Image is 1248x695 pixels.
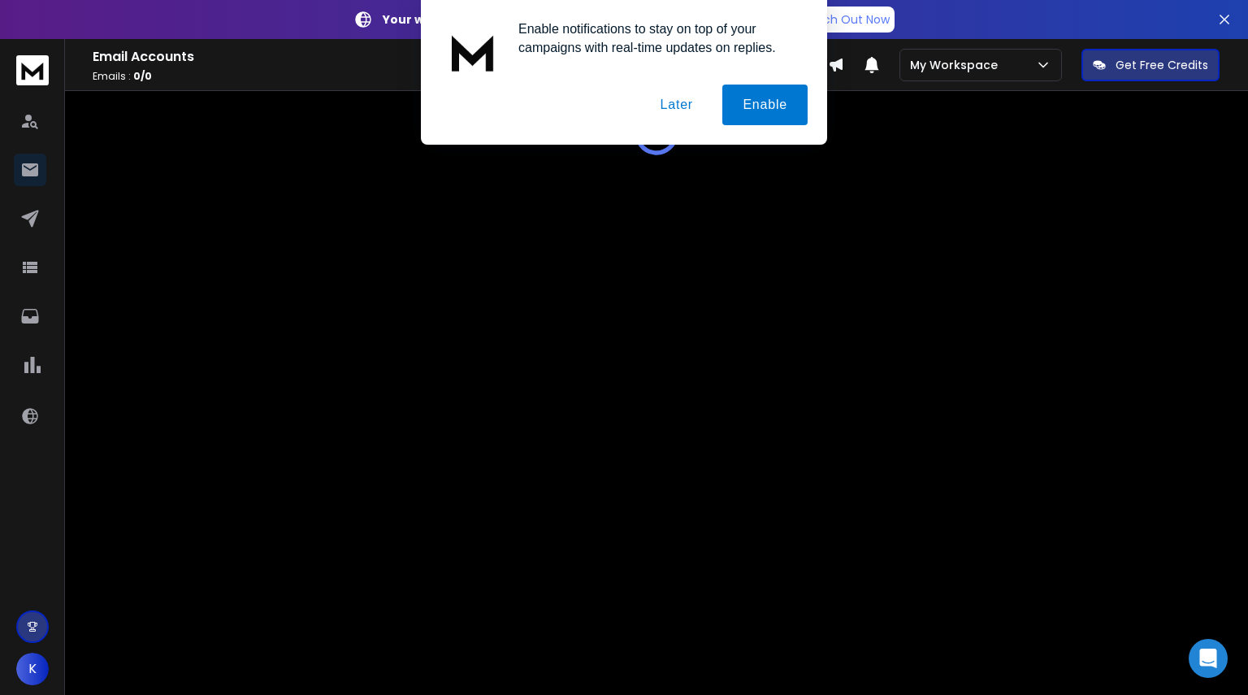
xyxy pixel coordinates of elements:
[639,85,713,125] button: Later
[16,653,49,685] button: K
[440,20,505,85] img: notification icon
[722,85,808,125] button: Enable
[505,20,808,57] div: Enable notifications to stay on top of your campaigns with real-time updates on replies.
[1189,639,1228,678] div: Open Intercom Messenger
